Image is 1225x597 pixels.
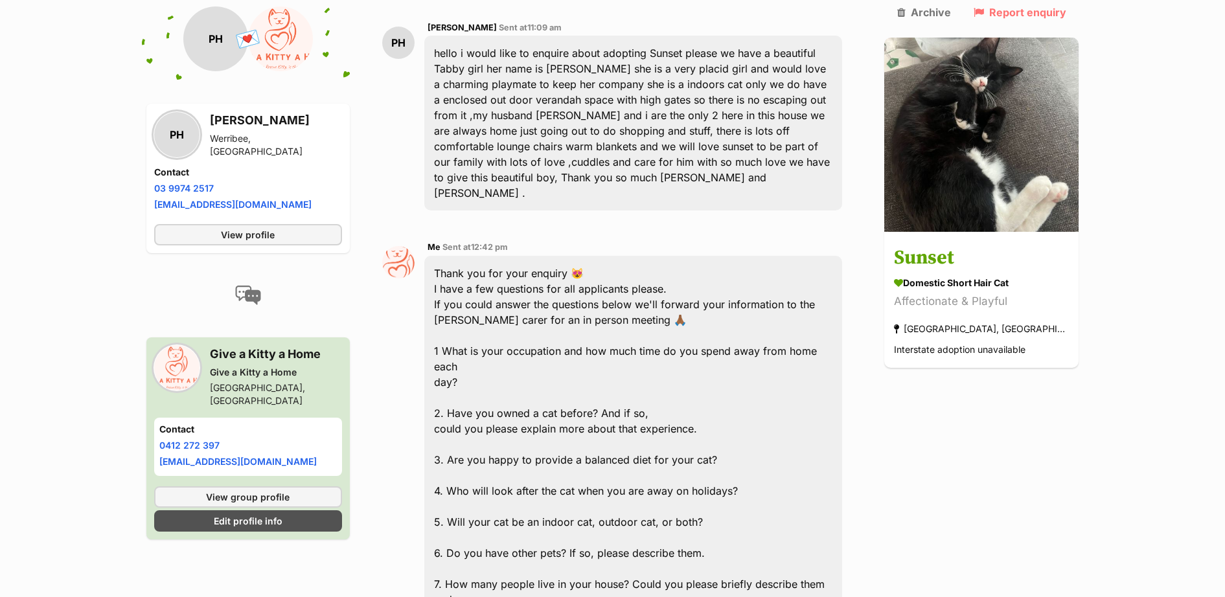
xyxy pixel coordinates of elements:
div: Affectionate & Playful [894,293,1069,311]
img: Give a Kitty a Home profile pic [382,246,415,278]
h4: Contact [154,166,342,179]
span: Me [428,242,441,252]
div: PH [382,27,415,59]
h3: [PERSON_NAME] [210,111,342,130]
div: [GEOGRAPHIC_DATA], [GEOGRAPHIC_DATA] [894,321,1069,338]
div: PH [154,112,200,157]
span: Sent at [499,23,562,32]
div: Give a Kitty a Home [210,366,342,379]
img: Give a Kitty a Home profile pic [154,345,200,390]
a: Archive [897,6,951,18]
a: 0412 272 397 [159,440,220,451]
img: Sunset [884,38,1079,232]
div: hello i would like to enquire about adopting Sunset please we have a beautiful Tabby girl her nam... [424,36,843,210]
span: 💌 [233,25,262,53]
span: 12:42 pm [471,242,508,252]
a: View group profile [154,486,342,508]
span: View group profile [206,490,290,504]
span: Sent at [442,242,508,252]
a: [EMAIL_ADDRESS][DOMAIN_NAME] [154,199,312,210]
a: Sunset Domestic Short Hair Cat Affectionate & Playful [GEOGRAPHIC_DATA], [GEOGRAPHIC_DATA] Inters... [884,234,1079,368]
a: Report enquiry [974,6,1066,18]
a: 03 9974 2517 [154,183,214,194]
img: Give a Kitty a Home profile pic [248,6,313,71]
img: conversation-icon-4a6f8262b818ee0b60e3300018af0b2d0b884aa5de6e9bcb8d3d4eeb1a70a7c4.svg [235,286,261,305]
a: [EMAIL_ADDRESS][DOMAIN_NAME] [159,456,317,467]
span: Edit profile info [214,514,282,528]
div: PH [183,6,248,71]
div: Werribee, [GEOGRAPHIC_DATA] [210,132,342,158]
h3: Sunset [894,244,1069,273]
span: View profile [221,228,275,242]
div: [GEOGRAPHIC_DATA], [GEOGRAPHIC_DATA] [210,381,342,407]
a: Edit profile info [154,510,342,532]
div: Domestic Short Hair Cat [894,276,1069,290]
span: [PERSON_NAME] [428,23,497,32]
h3: Give a Kitty a Home [210,345,342,363]
span: 11:09 am [527,23,562,32]
h4: Contact [159,423,337,436]
a: View profile [154,224,342,245]
span: Interstate adoption unavailable [894,344,1025,355]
